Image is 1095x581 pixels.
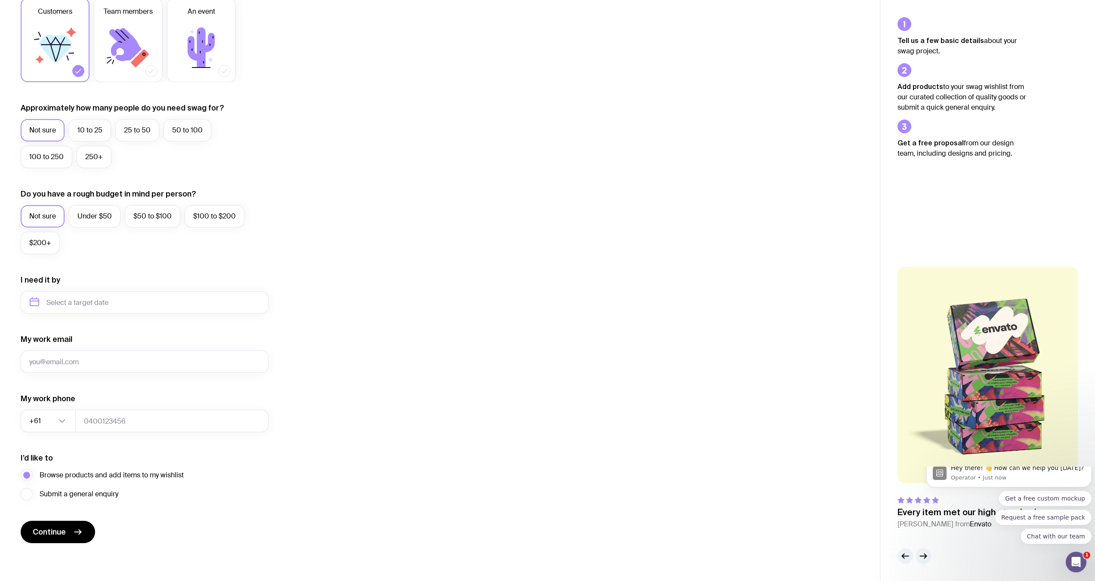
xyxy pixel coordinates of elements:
[898,37,984,44] strong: Tell us a few basic details
[21,189,196,199] label: Do you have a rough budget in mind per person?
[77,146,111,168] label: 250+
[43,410,56,432] input: Search for option
[21,410,76,432] div: Search for option
[898,139,964,147] strong: Get a free proposal
[21,291,268,314] input: Select a target date
[69,205,120,227] label: Under $50
[21,205,65,227] label: Not sure
[21,393,75,404] label: My work phone
[21,119,65,141] label: Not sure
[38,6,72,17] span: Customers
[188,6,215,17] span: An event
[21,334,72,344] label: My work email
[125,205,180,227] label: $50 to $100
[21,350,268,373] input: you@email.com
[33,527,66,537] span: Continue
[98,62,169,77] button: Quick reply: Chat with our team
[40,470,184,480] span: Browse products and add items to my wishlist
[72,43,169,58] button: Quick reply: Request a free sample pack
[21,275,60,285] label: I need it by
[898,138,1027,159] p: from our design team, including designs and pricing.
[898,507,1043,517] p: Every item met our high standards.
[21,521,95,543] button: Continue
[898,83,943,90] strong: Add products
[1066,552,1086,572] iframe: Intercom live chat
[163,119,211,141] label: 50 to 100
[69,119,111,141] label: 10 to 25
[40,489,118,499] span: Submit a general enquiry
[76,24,169,40] button: Quick reply: Get a free custom mockup
[21,453,53,463] label: I’d like to
[29,410,43,432] span: +61
[21,103,224,113] label: Approximately how many people do you need swag for?
[21,146,72,168] label: 100 to 250
[28,7,162,15] p: Message from Operator, sent Just now
[3,24,169,77] div: Quick reply options
[21,232,60,254] label: $200+
[898,81,1027,113] p: to your swag wishlist from our curated collection of quality goods or submit a quick general enqu...
[104,6,153,17] span: Team members
[898,35,1027,56] p: about your swag project.
[75,410,268,432] input: 0400123456
[115,119,159,141] label: 25 to 50
[898,519,1043,529] cite: [PERSON_NAME] from
[185,205,244,227] label: $100 to $200
[1083,552,1090,559] span: 1
[923,467,1095,577] iframe: Intercom notifications message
